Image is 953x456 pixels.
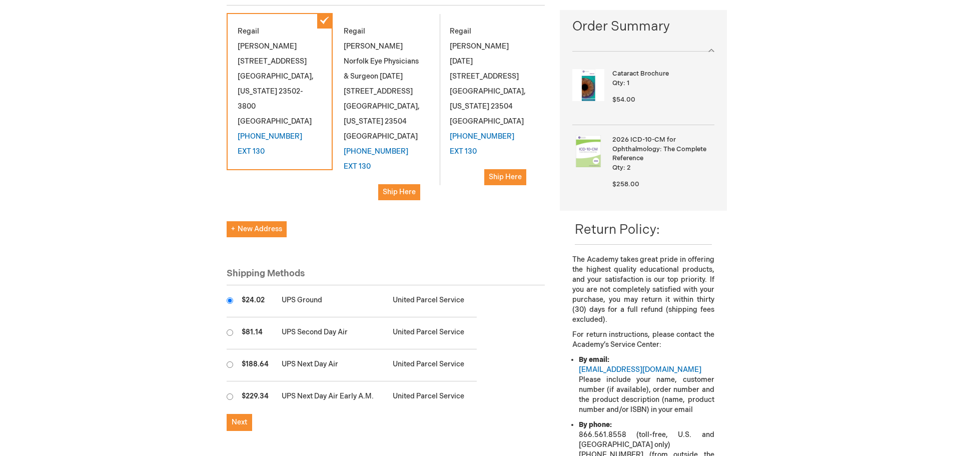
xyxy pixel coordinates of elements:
span: Qty [612,164,623,172]
span: Ship Here [489,173,522,181]
p: The Academy takes great pride in offering the highest quality educational products, and your sati... [572,255,714,325]
span: Qty [612,79,623,87]
span: $188.64 [242,360,269,368]
button: Next [227,414,252,431]
img: 2026 ICD-10-CM for Ophthalmology: The Complete Reference [572,135,604,167]
td: United Parcel Service [388,349,476,381]
span: Order Summary [572,18,714,41]
td: UPS Ground [277,285,388,317]
span: $258.00 [612,180,639,188]
span: 2 [627,164,631,172]
span: Return Policy: [575,222,660,238]
span: $24.02 [242,296,265,304]
span: $81.14 [242,328,263,336]
div: Shipping Methods [227,267,545,286]
li: Please include your name, customer number (if available), order number and the product descriptio... [579,355,714,415]
img: Cataract Brochure [572,69,604,101]
button: Ship Here [378,184,420,200]
td: UPS Next Day Air [277,349,388,381]
p: For return instructions, please contact the Academy’s Service Center: [572,330,714,350]
td: United Parcel Service [388,285,476,317]
span: , [312,72,314,81]
td: UPS Second Day Air [277,317,388,349]
div: Regail [PERSON_NAME] [STREET_ADDRESS] [GEOGRAPHIC_DATA] 23502-3800 [GEOGRAPHIC_DATA] [227,13,333,170]
span: New Address [231,225,282,233]
span: Next [232,418,247,426]
td: UPS Next Day Air Early A.M. [277,381,388,413]
strong: 2026 ICD-10-CM for Ophthalmology: The Complete Reference [612,135,711,163]
strong: By email: [579,355,609,364]
a: [EMAIL_ADDRESS][DOMAIN_NAME] [579,365,701,374]
button: Ship Here [484,169,526,185]
div: Regail [PERSON_NAME] [DATE][STREET_ADDRESS] [GEOGRAPHIC_DATA] 23504 [GEOGRAPHIC_DATA] [439,13,545,196]
a: [PHONE_NUMBER] EXT 130 [344,147,408,171]
span: [US_STATE] [450,102,489,111]
td: United Parcel Service [388,381,476,413]
span: [US_STATE] [344,117,383,126]
span: Ship Here [383,188,416,196]
span: [US_STATE] [238,87,277,96]
button: New Address [227,221,287,237]
span: , [418,102,420,111]
span: 1 [627,79,629,87]
strong: Cataract Brochure [612,69,711,79]
span: , [524,87,526,96]
td: United Parcel Service [388,317,476,349]
div: Regail [PERSON_NAME] Norfolk Eye Physicians & Surgeon [DATE][STREET_ADDRESS] [GEOGRAPHIC_DATA] 23... [333,13,439,211]
span: $229.34 [242,392,269,400]
a: [PHONE_NUMBER] EXT 130 [238,132,302,156]
strong: By phone: [579,420,612,429]
a: [PHONE_NUMBER] EXT 130 [450,132,514,156]
span: $54.00 [612,96,635,104]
